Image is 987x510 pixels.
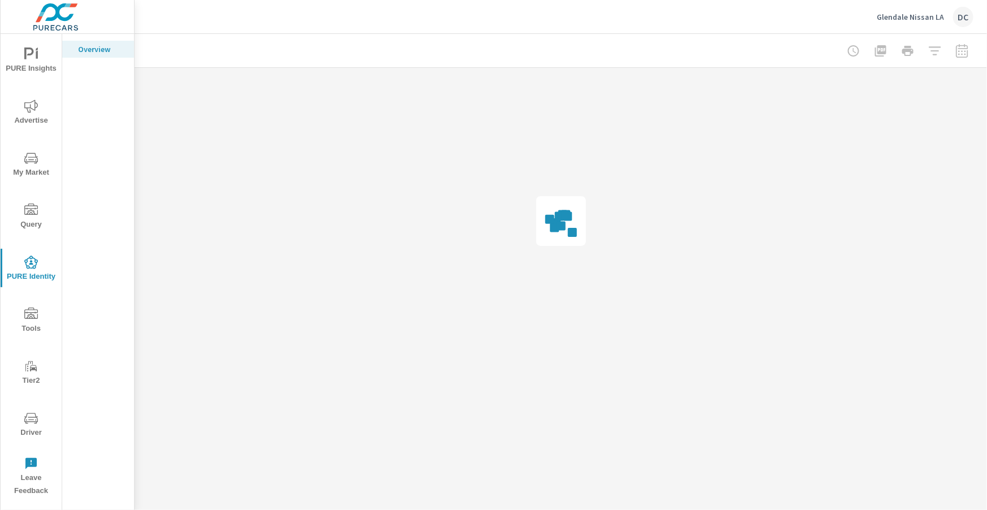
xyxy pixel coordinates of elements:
span: PURE Insights [4,47,58,75]
span: My Market [4,152,58,179]
span: Leave Feedback [4,457,58,498]
div: DC [953,7,973,27]
span: PURE Identity [4,256,58,283]
span: Advertise [4,100,58,127]
span: Tier2 [4,360,58,387]
span: Tools [4,308,58,335]
p: Overview [78,44,125,55]
p: Glendale Nissan LA [877,12,944,22]
span: Driver [4,412,58,439]
div: Overview [62,41,134,58]
span: Query [4,204,58,231]
div: nav menu [1,34,62,502]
